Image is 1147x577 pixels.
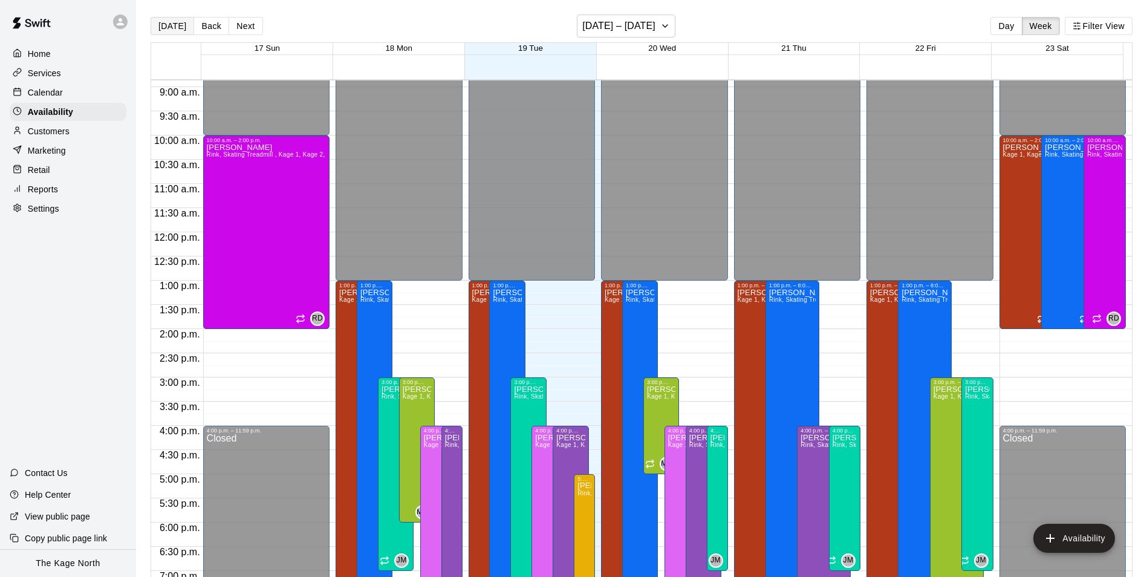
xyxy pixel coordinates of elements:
[385,44,412,53] span: 18 Mon
[399,377,435,523] div: 3:00 p.m. – 6:00 p.m.: Available
[382,393,643,400] span: Rink, Skating Treadmill , Kage 1, Kage 2, Kage 3, Kage 4, Open Area, Meeting Room, Gym
[10,45,126,63] a: Home
[229,17,262,35] button: Next
[915,44,936,53] button: 22 Fri
[710,442,972,448] span: Rink, Skating Treadmill , Kage 1, Kage 2, Kage 3, Kage 4, Open Area, Meeting Room, Gym
[397,555,407,567] span: JM
[424,428,452,434] div: 4:00 p.m. – 8:00 p.m.
[424,442,551,448] span: Kage 1, Kage 2, Kage 3, Kage 4, Open Area
[1037,314,1047,324] span: Recurring availability
[781,44,806,53] button: 21 Thu
[339,296,466,303] span: Kage 1, Kage 2, Kage 3, Kage 4, Open Area
[1003,137,1068,143] div: 10:00 a.m. – 2:00 p.m.
[28,145,66,157] p: Marketing
[1065,17,1132,35] button: Filter View
[514,393,776,400] span: Rink, Skating Treadmill , Kage 1, Kage 2, Kage 3, Kage 4, Open Area, Meeting Room, Gym
[709,553,723,568] div: J.D. McGivern
[25,489,71,501] p: Help Center
[28,125,70,137] p: Customers
[1003,428,1122,434] div: 4:00 p.m. – 11:59 p.m.
[10,200,126,218] a: Settings
[415,505,430,520] div: Mike Goettsch
[1033,524,1115,553] button: add
[36,557,100,570] p: The Kage North
[843,555,854,567] span: JM
[556,442,683,448] span: Kage 1, Kage 2, Kage 3, Kage 4, Open Area
[10,103,126,121] div: Availability
[1108,313,1119,325] span: RD
[829,426,860,571] div: 4:00 p.m. – 7:00 p.m.: Available
[157,281,203,291] span: 1:00 p.m.
[626,282,654,288] div: 1:00 p.m. – 8:00 p.m.
[833,428,857,434] div: 4:00 p.m. – 7:00 p.m.
[193,17,229,35] button: Back
[157,523,203,533] span: 6:00 p.m.
[990,17,1022,35] button: Day
[151,232,203,243] span: 12:00 p.m.
[934,393,1061,400] span: Kage 1, Kage 2, Kage 3, Kage 4, Open Area
[801,442,1062,448] span: Rink, Skating Treadmill , Kage 1, Kage 2, Kage 3, Kage 4, Open Area, Meeting Room, Gym
[28,106,73,118] p: Availability
[1041,135,1113,329] div: 10:00 a.m. – 2:00 p.m.: Available
[668,442,795,448] span: Kage 1, Kage 2, Kage 3, Kage 4, Open Area
[643,377,679,474] div: 3:00 p.m. – 5:00 p.m.: Available
[380,556,389,566] span: Recurring availability
[157,305,203,315] span: 1:30 p.m.
[157,547,203,557] span: 6:30 p.m.
[157,111,203,122] span: 9:30 a.m.
[1022,17,1060,35] button: Week
[514,379,542,385] div: 3:00 p.m. – 8:00 p.m.
[738,282,784,288] div: 1:00 p.m. – 9:00 p.m.
[647,379,675,385] div: 3:00 p.m. – 5:00 p.m.
[25,467,68,479] p: Contact Us
[1084,135,1126,329] div: 10:00 a.m. – 2:00 p.m.: Available
[445,428,459,434] div: 4:00 p.m. – 8:00 p.m.
[403,379,431,385] div: 3:00 p.m. – 6:00 p.m.
[668,428,697,434] div: 4:00 p.m. – 8:00 p.m.
[394,553,409,568] div: J.D. McGivern
[10,180,126,198] a: Reports
[296,314,305,324] span: Recurring availability
[626,296,888,303] span: Rink, Skating Treadmill , Kage 1, Kage 2, Kage 3, Kage 4, Open Area, Meeting Room, Gym
[207,151,469,158] span: Rink, Skating Treadmill , Kage 1, Kage 2, Kage 3, Kage 4, Open Area, Meeting Room, Gym
[660,457,674,471] div: Mike Goettsch
[645,459,655,469] span: Recurring availability
[207,137,326,143] div: 10:00 a.m. – 2:00 p.m.
[801,428,847,434] div: 4:00 p.m. – 8:00 p.m.
[151,160,203,170] span: 10:30 a.m.
[648,44,676,53] button: 20 Wed
[738,296,865,303] span: Kage 1, Kage 2, Kage 3, Kage 4, Open Area
[28,86,63,99] p: Calendar
[605,296,732,303] span: Kage 1, Kage 2, Kage 3, Kage 4, Open Area
[710,428,724,434] div: 4:00 p.m. – 7:00 p.m.
[10,83,126,102] a: Calendar
[769,282,816,288] div: 1:00 p.m. – 8:00 p.m.
[378,377,414,571] div: 3:00 p.m. – 7:00 p.m.: Available
[10,142,126,160] a: Marketing
[151,256,203,267] span: 12:30 p.m.
[360,296,622,303] span: Rink, Skating Treadmill , Kage 1, Kage 2, Kage 3, Kage 4, Open Area, Meeting Room, Gym
[28,48,51,60] p: Home
[28,164,50,176] p: Retail
[577,490,839,497] span: Rink, Skating Treadmill , Kage 1, Kage 2, Kage 3, Kage 4, Open Area, Meeting Room, Gym
[493,282,521,288] div: 1:00 p.m. – 8:00 p.m.
[445,442,707,448] span: Rink, Skating Treadmill , Kage 1, Kage 2, Kage 3, Kage 4, Open Area, Meeting Room, Gym
[403,393,530,400] span: Kage 1, Kage 2, Kage 3, Kage 4, Open Area
[310,311,325,326] div: Robyn Draper
[518,44,543,53] span: 19 Tue
[157,402,203,412] span: 3:30 p.m.
[10,161,126,179] a: Retail
[10,122,126,140] a: Customers
[976,555,986,567] span: JM
[841,553,856,568] div: J.D. McGivern
[151,208,203,218] span: 11:30 a.m.
[1045,44,1069,53] button: 23 Sat
[157,87,203,97] span: 9:00 a.m.
[28,203,59,215] p: Settings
